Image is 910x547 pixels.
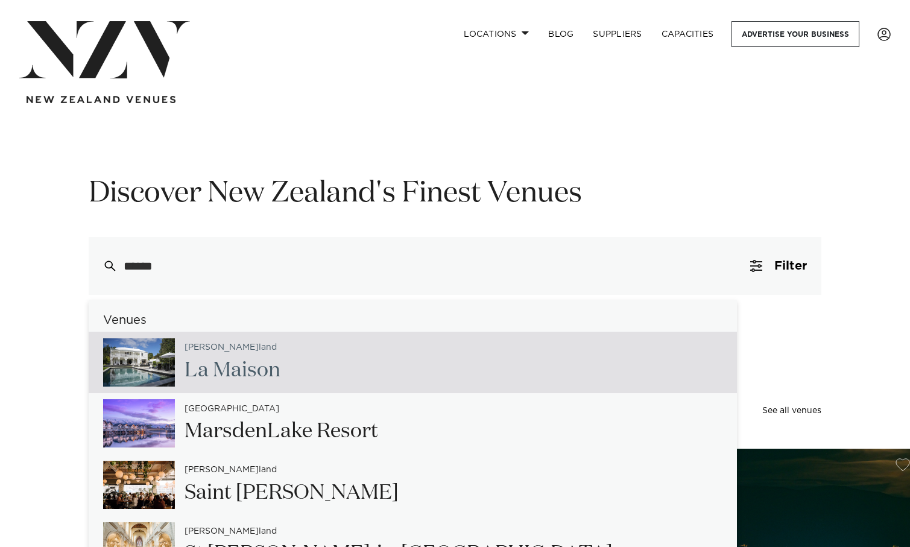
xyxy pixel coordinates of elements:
[731,21,859,47] a: Advertise your business
[27,96,175,104] img: new-zealand-venues-text.png
[213,360,247,381] span: Mai
[185,479,399,507] h2: Saint [PERSON_NAME]
[267,421,291,441] span: La
[103,461,175,509] img: U9RUDUpwmftGEzdOzVtZCx7mrR7TfPscx4q8xqfP.png
[89,314,737,327] h6: Venues
[185,527,277,536] small: [PERSON_NAME] nd
[185,405,279,414] small: [GEOGRAPHIC_DATA]
[185,360,209,381] span: La
[89,175,821,213] h1: Discover New Zealand's Finest Venues
[103,338,175,387] img: oR2Wc4wxeSTub3ZYlfS2IxvGMQRQ4zCbG4A3e8AK.jpg
[762,406,821,415] a: See all venues
[185,466,277,475] small: [PERSON_NAME] nd
[259,466,266,474] span: la
[19,21,190,78] img: nzv-logo.png
[539,21,583,47] a: BLOG
[583,21,651,47] a: SUPPLIERS
[185,357,280,384] h2: son
[454,21,539,47] a: Locations
[185,418,378,445] h2: Marsden ke Resort
[652,21,724,47] a: Capacities
[185,343,277,352] small: [PERSON_NAME] nd
[259,527,266,536] span: la
[103,399,175,447] img: 44srFOW4KR2751Md1x1rDC3tGD3tCOx6GAqxH5Xy.jpeg
[259,343,266,352] span: la
[736,237,821,295] button: Filter
[774,260,807,272] span: Filter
